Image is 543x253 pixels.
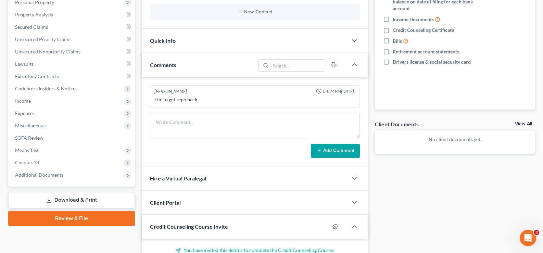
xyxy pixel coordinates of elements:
[10,132,135,144] a: SOFA Review
[15,24,48,30] span: Secured Claims
[154,96,356,103] div: File to get repo back
[393,38,402,45] span: Bills
[15,36,72,42] span: Unsecured Priority Claims
[515,122,532,126] a: View All
[15,98,31,104] span: Income
[393,59,471,65] span: Drivers license & social security card
[150,199,181,206] span: Client Portal
[8,192,135,208] a: Download & Print
[15,86,77,91] span: Codebtors Insiders & Notices
[10,9,135,21] a: Property Analysis
[15,12,53,17] span: Property Analysis
[10,33,135,46] a: Unsecured Priority Claims
[150,175,206,181] span: Hire a Virtual Paralegal
[10,46,135,58] a: Unsecured Nonpriority Claims
[15,110,35,116] span: Expenses
[15,49,80,54] span: Unsecured Nonpriority Claims
[15,135,43,141] span: SOFA Review
[150,62,176,68] span: Comments
[10,70,135,83] a: Executory Contracts
[380,136,529,143] p: No client documents yet.
[311,144,360,158] button: Add Comment
[534,230,539,235] span: 3
[271,60,325,71] input: Search...
[15,160,39,165] span: Chapter 13
[15,73,59,79] span: Executory Contracts
[393,48,459,55] span: Retirement account statements
[150,37,176,44] span: Quick Info
[15,123,46,128] span: Miscellaneous
[155,9,355,15] button: New Contact
[520,230,536,246] iframe: Intercom live chat
[15,172,63,178] span: Additional Documents
[393,16,434,23] span: Income Documents
[10,21,135,33] a: Secured Claims
[10,58,135,70] a: Lawsuits
[8,211,135,226] a: Review & File
[375,121,419,128] div: Client Documents
[15,147,39,153] span: Means Test
[393,27,454,34] span: Credit Counseling Certificate
[15,61,34,67] span: Lawsuits
[150,223,228,230] span: Credit Counseling Course Invite
[154,88,187,95] div: [PERSON_NAME]
[323,88,354,95] span: 04:24PM[DATE]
